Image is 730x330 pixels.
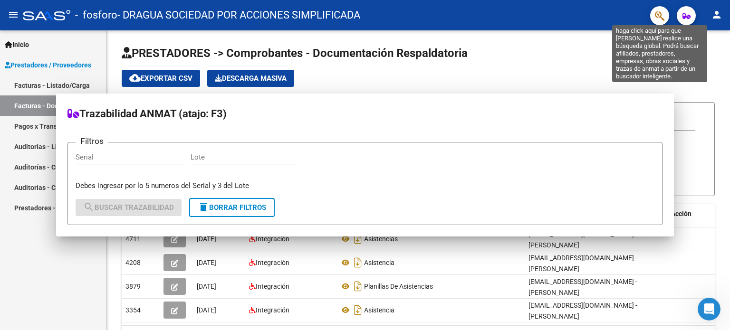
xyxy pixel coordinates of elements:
span: [DATE] [197,259,216,266]
button: Buscar Trazabilidad [76,199,182,216]
span: Inicio [5,39,29,50]
i: Descargar documento [352,231,364,246]
span: [EMAIL_ADDRESS][DOMAIN_NAME] - [PERSON_NAME] [528,254,637,273]
i: Descargar documento [352,302,364,318]
i: Descargar documento [352,255,364,270]
span: 3354 [125,306,141,314]
span: Integración [256,259,289,266]
mat-icon: delete [198,201,209,213]
span: Acción [671,210,692,217]
mat-icon: search [83,201,95,213]
h2: Trazabilidad ANMAT (atajo: F3) [67,105,663,123]
p: Debes ingresar por lo 5 numeros del Serial y 3 del Lote [76,180,654,191]
span: Prestadores / Proveedores [5,60,91,70]
span: Descarga Masiva [215,74,287,83]
app-download-masive: Descarga masiva de comprobantes (adjuntos) [207,70,294,87]
span: [DATE] [197,235,216,243]
span: [EMAIL_ADDRESS][DOMAIN_NAME] - [PERSON_NAME] [528,278,637,296]
span: Asistencia [364,259,394,266]
i: Descargar documento [352,279,364,294]
span: Asistencia [364,306,394,314]
span: Borrar Filtros [198,203,266,212]
span: Buscar Trazabilidad [83,203,174,212]
span: Integración [256,283,289,290]
span: Exportar CSV [129,74,192,83]
mat-icon: menu [8,9,19,20]
span: Planillas De Asistencias [364,283,433,290]
span: - DRAGUA SOCIEDAD POR ACCIONES SIMPLIFICADA [117,5,360,26]
span: 3879 [125,283,141,290]
iframe: Intercom live chat [698,298,720,321]
span: Integración [256,235,289,243]
datatable-header-cell: Acción [667,204,715,224]
span: - fosforo [75,5,117,26]
span: Asistencias [364,235,398,243]
span: 4208 [125,259,141,266]
span: Integración [256,306,289,314]
span: PRESTADORES -> Comprobantes - Documentación Respaldatoria [122,47,468,60]
span: [DATE] [197,283,216,290]
button: Borrar Filtros [189,198,275,217]
mat-icon: person [711,9,722,20]
span: [EMAIL_ADDRESS][DOMAIN_NAME] - [PERSON_NAME] [528,302,637,320]
span: [DATE] [197,306,216,314]
mat-icon: cloud_download [129,72,141,84]
span: 4711 [125,235,141,243]
h3: Filtros [76,135,108,147]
